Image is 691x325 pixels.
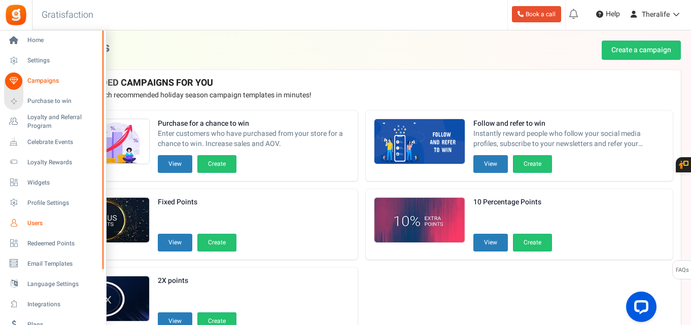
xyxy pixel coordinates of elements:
[642,9,670,20] span: Theralife
[27,239,98,248] span: Redeemed Points
[374,119,465,165] img: Recommended Campaigns
[158,234,192,251] button: View
[27,36,98,45] span: Home
[50,90,673,100] p: Preview and launch recommended holiday season campaign templates in minutes!
[27,113,101,130] span: Loyalty and Referral Program
[158,197,236,207] strong: Fixed Points
[592,6,624,22] a: Help
[513,155,552,173] button: Create
[4,275,101,293] a: Language Settings
[27,199,98,207] span: Profile Settings
[4,133,101,151] a: Celebrate Events
[4,214,101,232] a: Users
[158,276,236,286] strong: 2X points
[27,300,98,309] span: Integrations
[158,129,350,149] span: Enter customers who have purchased from your store for a chance to win. Increase sales and AOV.
[30,5,105,25] h3: Gratisfaction
[4,52,101,69] a: Settings
[4,255,101,272] a: Email Templates
[27,219,98,228] span: Users
[197,234,236,251] button: Create
[158,119,350,129] strong: Purchase for a chance to win
[27,178,98,187] span: Widgets
[158,155,192,173] button: View
[50,78,673,88] h4: RECOMMENDED CAMPAIGNS FOR YOU
[473,129,665,149] span: Instantly reward people who follow your social media profiles, subscribe to your newsletters and ...
[27,138,98,147] span: Celebrate Events
[27,97,98,105] span: Purchase to win
[4,174,101,191] a: Widgets
[473,155,508,173] button: View
[27,260,98,268] span: Email Templates
[603,9,620,19] span: Help
[675,261,689,280] span: FAQs
[473,197,552,207] strong: 10 Percentage Points
[4,194,101,211] a: Profile Settings
[4,113,101,130] a: Loyalty and Referral Program
[512,6,561,22] a: Book a call
[473,234,508,251] button: View
[513,234,552,251] button: Create
[27,280,98,288] span: Language Settings
[602,41,681,60] a: Create a campaign
[473,119,665,129] strong: Follow and refer to win
[27,158,98,167] span: Loyalty Rewards
[374,198,465,243] img: Recommended Campaigns
[4,73,101,90] a: Campaigns
[5,4,27,26] img: Gratisfaction
[4,296,101,313] a: Integrations
[27,77,98,85] span: Campaigns
[27,56,98,65] span: Settings
[197,155,236,173] button: Create
[4,235,101,252] a: Redeemed Points
[4,32,101,49] a: Home
[4,154,101,171] a: Loyalty Rewards
[4,93,101,110] a: Purchase to win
